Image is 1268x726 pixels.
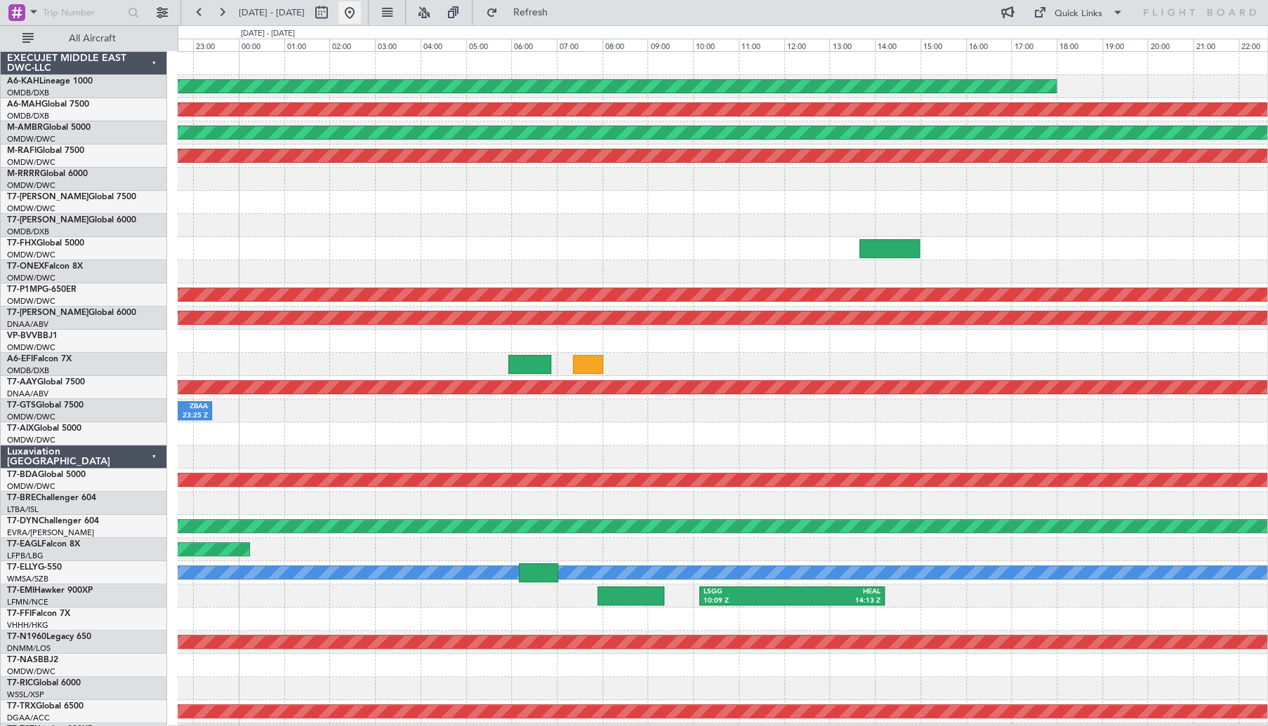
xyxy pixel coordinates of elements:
span: T7-ONEX [7,262,44,271]
span: A6-MAH [7,100,41,109]
div: 14:13 Z [792,596,880,606]
a: EVRA/[PERSON_NAME] [7,527,94,538]
span: T7-N1960 [7,633,46,641]
a: T7-FFIFalcon 7X [7,610,70,618]
a: DGAA/ACC [7,713,50,723]
a: T7-[PERSON_NAME]Global 6000 [7,216,136,224]
span: T7-P1MP [7,285,42,294]
span: T7-EMI [7,586,34,595]
div: 20:00 [1147,39,1193,51]
span: M-RAFI [7,147,37,155]
div: 10:09 Z [704,596,792,606]
a: T7-AAYGlobal 7500 [7,378,85,386]
a: DNMM/LOS [7,643,51,654]
a: T7-RICGlobal 6000 [7,679,81,687]
button: Quick Links [1026,1,1130,24]
button: All Aircraft [15,27,152,50]
a: M-AMBRGlobal 5000 [7,123,91,132]
span: T7-ELLY [7,563,38,572]
span: T7-FFI [7,610,32,618]
div: 12:00 [784,39,830,51]
a: A6-MAHGlobal 7500 [7,100,89,109]
span: T7-RIC [7,679,33,687]
a: T7-N1960Legacy 650 [7,633,91,641]
a: WSSL/XSP [7,690,44,700]
a: VHHH/HKG [7,620,48,631]
a: T7-P1MPG-650ER [7,285,77,294]
a: T7-FHXGlobal 5000 [7,239,84,248]
div: 13:00 [829,39,875,51]
a: LFPB/LBG [7,551,44,561]
a: OMDW/DWC [7,342,55,353]
a: OMDW/DWC [7,134,55,144]
a: OMDW/DWC [7,435,55,445]
span: M-AMBR [7,123,43,132]
div: 00:00 [239,39,284,51]
span: A6-KAH [7,77,39,86]
a: DNAA/ABV [7,319,48,330]
span: T7-[PERSON_NAME] [7,309,88,317]
div: 17:00 [1011,39,1057,51]
a: OMDB/DXB [7,111,49,121]
input: Trip Number [43,2,124,23]
div: 07:00 [557,39,602,51]
a: A6-EFIFalcon 7X [7,355,72,363]
span: VP-BVV [7,332,37,340]
a: T7-NASBBJ2 [7,656,58,664]
span: A6-EFI [7,355,33,363]
a: T7-TRXGlobal 6500 [7,702,84,711]
span: T7-BRE [7,494,36,502]
div: 04:00 [421,39,466,51]
span: Refresh [501,8,560,18]
div: 18:00 [1057,39,1102,51]
button: Refresh [480,1,564,24]
span: T7-BDA [7,471,38,479]
a: A6-KAHLineage 1000 [7,77,93,86]
span: T7-GTS [7,401,36,410]
a: LFMN/NCE [7,597,48,607]
span: T7-DYN [7,517,39,525]
a: OMDW/DWC [7,666,55,677]
div: HEAL [792,587,880,597]
span: All Aircraft [37,34,148,43]
div: 19:00 [1102,39,1148,51]
div: LSGG [704,587,792,597]
span: [DATE] - [DATE] [239,6,305,19]
a: M-RRRRGlobal 6000 [7,170,88,178]
a: OMDW/DWC [7,273,55,283]
span: T7-FHX [7,239,37,248]
a: T7-DYNChallenger 604 [7,517,99,525]
a: OMDW/DWC [7,157,55,168]
a: VP-BVVBBJ1 [7,332,58,340]
a: OMDB/DXB [7,88,49,98]
span: T7-[PERSON_NAME] [7,216,88,224]
div: 01:00 [284,39,330,51]
a: T7-BREChallenger 604 [7,494,96,502]
div: [DATE] - [DATE] [241,28,295,40]
span: T7-AAY [7,378,37,386]
span: T7-EAGL [7,540,41,549]
span: T7-NAS [7,656,38,664]
span: T7-AIX [7,424,34,433]
span: M-RRRR [7,170,40,178]
div: ZBAA [85,402,208,412]
a: OMDW/DWC [7,180,55,191]
a: T7-[PERSON_NAME]Global 7500 [7,193,136,201]
div: 09:00 [647,39,693,51]
a: OMDW/DWC [7,481,55,492]
div: 14:00 [875,39,920,51]
div: 08:00 [602,39,648,51]
div: 02:00 [329,39,375,51]
a: T7-AIXGlobal 5000 [7,424,81,433]
div: 15:00 [920,39,966,51]
a: OMDW/DWC [7,250,55,260]
a: T7-EMIHawker 900XP [7,586,93,595]
div: 10:00 [693,39,739,51]
a: OMDW/DWC [7,296,55,307]
a: LTBA/ISL [7,504,39,515]
a: OMDW/DWC [7,412,55,422]
span: T7-TRX [7,702,36,711]
div: 23:00 [193,39,239,51]
a: M-RAFIGlobal 7500 [7,147,84,155]
a: T7-ELLYG-550 [7,563,62,572]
